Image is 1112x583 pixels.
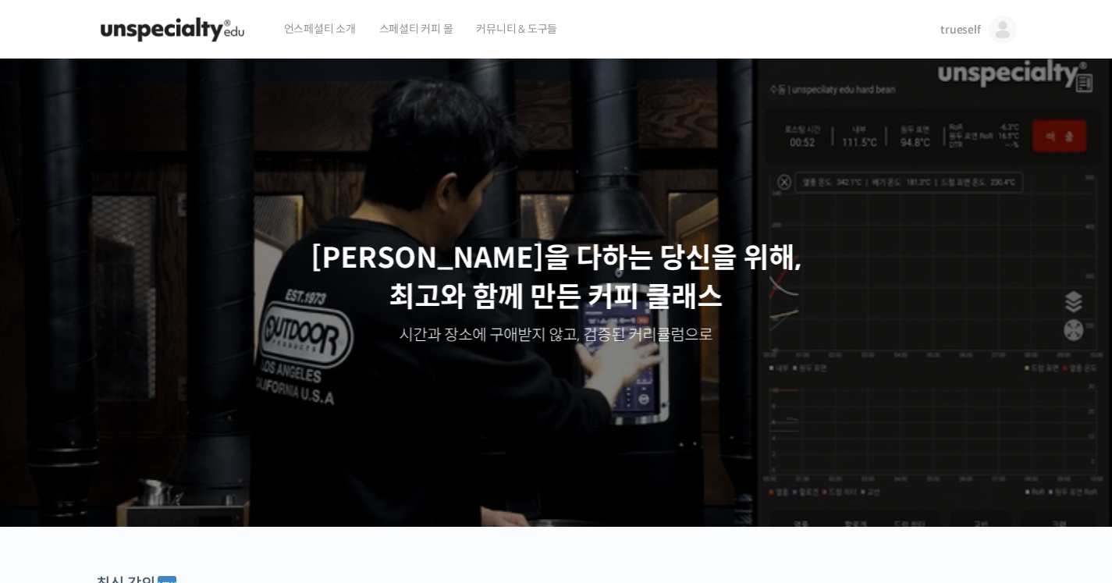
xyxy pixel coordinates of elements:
[16,325,1097,347] p: 시간과 장소에 구애받지 않고, 검증된 커리큘럼으로
[940,23,980,37] span: trueself
[16,239,1097,318] p: [PERSON_NAME]을 다하는 당신을 위해, 최고와 함께 만든 커피 클래스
